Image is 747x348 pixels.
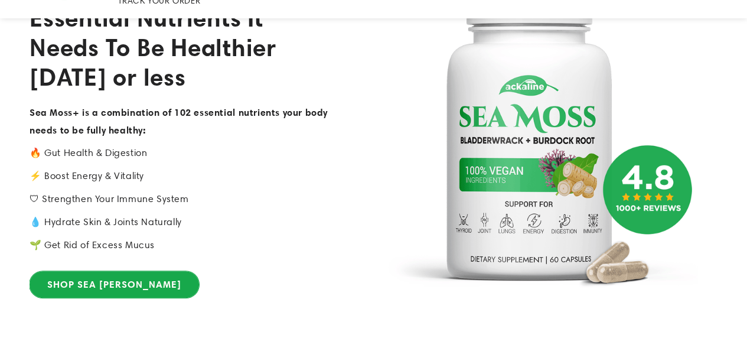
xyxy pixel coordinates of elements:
strong: Sea Moss+ is a combination of 102 essential nutrients your body needs to be fully healthy: [30,106,328,136]
p: ⚡️ Boost Energy & Vitality [30,168,332,185]
p: 🌱 Get Rid of Excess Mucus [30,237,332,254]
p: 🔥 Gut Health & Digestion [30,145,332,162]
p: 💧 Hydrate Skin & Joints Naturally [30,214,332,231]
p: 🛡 Strengthen Your Immune System [30,191,332,208]
a: SHOP SEA [PERSON_NAME] [30,271,199,298]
